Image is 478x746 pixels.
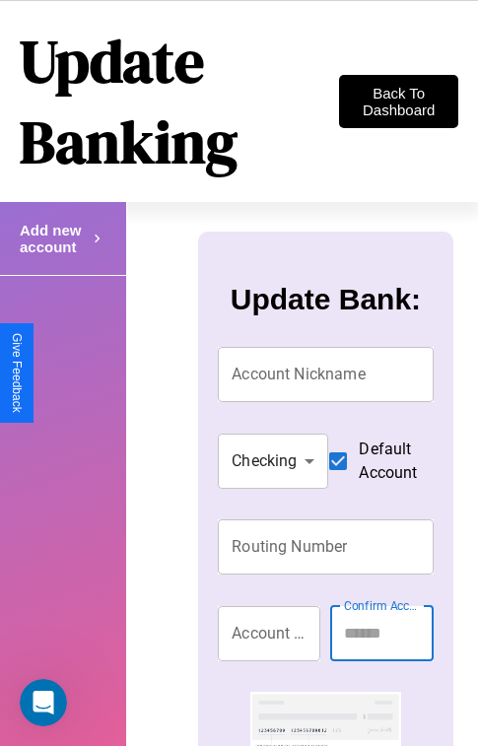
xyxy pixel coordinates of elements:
[344,597,423,614] label: Confirm Account Number
[20,222,89,255] h4: Add new account
[339,75,458,128] button: Back To Dashboard
[231,283,421,316] h3: Update Bank:
[20,21,339,182] h1: Update Banking
[20,679,67,726] iframe: Intercom live chat
[10,333,24,413] div: Give Feedback
[218,434,328,489] div: Checking
[359,438,417,485] span: Default Account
